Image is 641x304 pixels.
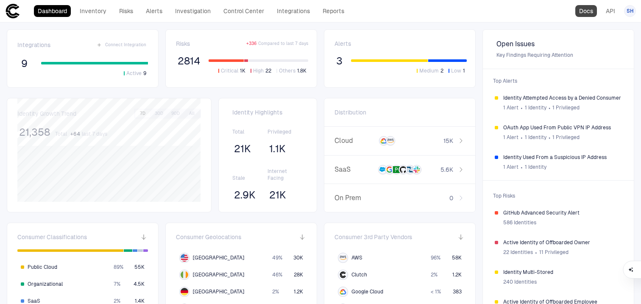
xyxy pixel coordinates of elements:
span: 22 Identities [503,249,533,256]
span: Consumer Classifications [17,233,87,241]
button: 2.9K [232,188,257,202]
span: Compared to last 7 days [258,41,308,47]
button: 7D [135,110,150,117]
div: AWS [340,254,346,261]
span: Medium [419,67,439,74]
button: All [184,110,200,117]
span: Connect Integration [105,42,146,48]
button: 21K [232,142,253,156]
span: Risks [176,40,190,47]
span: Active Identity of Offboarded Owner [503,239,622,246]
span: Top Risks [488,187,629,204]
span: Active [126,70,142,77]
span: Identity Multi-Stored [503,269,622,276]
span: On Prem [334,194,376,202]
div: Google Cloud [340,288,346,295]
span: Critical [221,67,238,74]
span: Cloud [334,137,376,145]
span: 28K [294,271,303,278]
span: 0 [449,194,453,202]
span: 21K [269,189,286,201]
span: 11 Privileged [539,249,569,256]
span: 1 [463,67,465,74]
button: 9 [17,57,31,70]
span: Consumer Geolocations [176,233,241,241]
span: Identity Attempted Access by a Denied Consumer [503,95,622,101]
span: Google Cloud [351,288,383,295]
button: Medium2 [415,67,445,75]
span: 2 % [431,271,438,278]
button: 21K [268,188,288,202]
span: last 7 days [82,131,107,137]
span: 2.9K [234,189,256,201]
span: 1 Identity [525,104,546,111]
span: ∙ [548,101,551,114]
span: Low [451,67,461,74]
img: IE [181,271,188,279]
span: 1K [240,67,245,74]
span: Privileged [268,128,303,135]
span: ∙ [520,101,523,114]
a: Docs [575,5,597,17]
span: 9 [21,57,28,70]
button: 3 [334,54,344,68]
span: High [253,67,264,74]
span: + 336 [246,41,256,47]
span: Total [232,128,268,135]
button: 21,358 [17,126,52,139]
span: 1 Identity [525,164,546,170]
span: Total [55,131,67,137]
span: Distribution [334,109,366,116]
span: 240 Identities [503,279,537,285]
a: Control Center [220,5,268,17]
span: 1 Privileged [552,134,580,141]
a: Alerts [142,5,166,17]
span: 7 % [114,281,120,287]
span: 96 % [431,254,440,261]
button: High22 [249,67,273,75]
span: 22 [265,67,271,74]
span: Key Findings Requiring Attention [496,52,620,59]
span: [GEOGRAPHIC_DATA] [193,271,244,278]
span: ∙ [520,131,523,144]
span: 2814 [178,55,200,67]
span: GitHub Advanced Security Alert [503,209,622,216]
span: Open Issues [496,40,620,48]
span: 1 Identity [525,134,546,141]
span: 2 [440,67,443,74]
span: Internet Facing [268,168,303,181]
button: 90D [168,110,183,117]
span: 21,358 [19,126,50,139]
button: Critical1K [217,67,247,75]
span: < 1 % [431,288,441,295]
span: Stale [232,175,268,181]
span: 2 % [272,288,279,295]
span: SaaS [334,165,375,174]
button: 1.1K [268,142,287,156]
span: 3 [336,55,343,67]
span: 21K [234,142,251,155]
a: Investigation [171,5,215,17]
a: Inventory [76,5,110,17]
span: Organizational [28,281,63,287]
span: 9 [143,70,146,77]
span: Public Cloud [28,264,57,271]
span: Clutch [351,271,367,278]
span: 1 Alert [503,164,518,170]
div: Clutch [340,271,346,278]
span: Alerts [334,40,351,47]
span: 1.1K [269,142,286,155]
a: Risks [115,5,137,17]
span: 1.2K [452,271,462,278]
span: AWS [351,254,362,261]
span: 49 % [272,254,282,261]
a: Dashboard [34,5,71,17]
span: ∙ [520,161,523,173]
span: 5.6K [440,166,453,173]
span: ∙ [535,246,538,259]
span: 1.2K [294,288,303,295]
span: 1 Alert [503,134,518,141]
button: Connect Integration [95,40,148,50]
span: [GEOGRAPHIC_DATA] [193,288,244,295]
span: 30K [293,254,303,261]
